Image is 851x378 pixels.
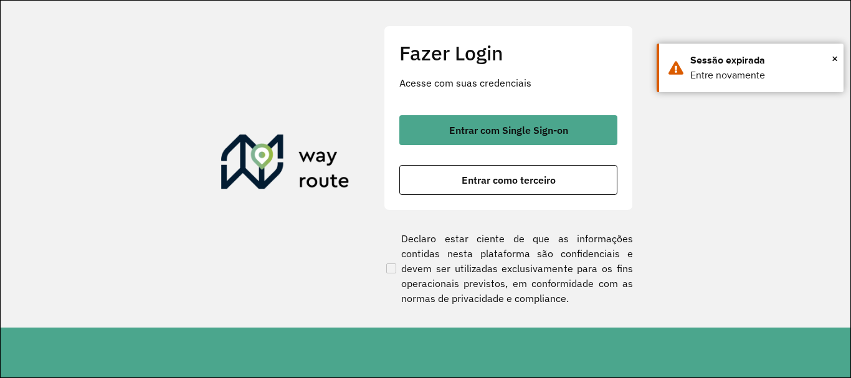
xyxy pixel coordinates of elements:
span: Entrar com Single Sign-on [449,125,568,135]
img: Roteirizador AmbevTech [221,135,349,194]
p: Acesse com suas credenciais [399,75,617,90]
button: button [399,165,617,195]
button: button [399,115,617,145]
span: Entrar como terceiro [462,175,556,185]
div: Sessão expirada [690,53,834,68]
h2: Fazer Login [399,41,617,65]
span: × [832,49,838,68]
div: Entre novamente [690,68,834,83]
label: Declaro estar ciente de que as informações contidas nesta plataforma são confidenciais e devem se... [384,231,633,306]
button: Close [832,49,838,68]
